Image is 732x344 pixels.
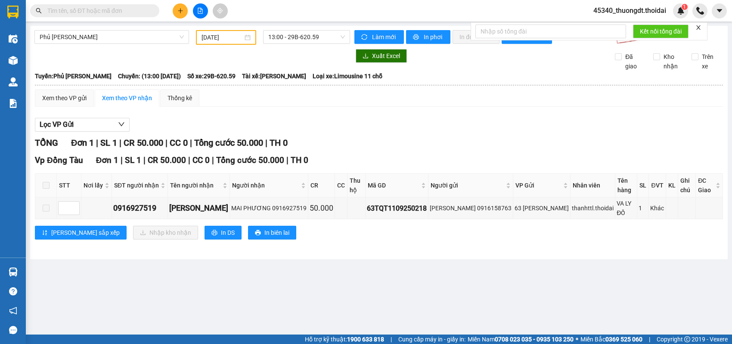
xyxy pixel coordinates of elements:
span: SL 1 [125,155,141,165]
span: Tổng cước 50.000 [216,155,284,165]
div: Xem theo VP nhận [102,93,152,103]
span: message [9,326,17,334]
span: Nơi lấy [84,181,103,190]
span: [PERSON_NAME] sắp xếp [51,228,120,237]
button: printerIn DS [205,226,242,240]
span: TH 0 [270,138,288,148]
th: ĐVT [649,174,666,197]
span: Miền Nam [468,335,574,344]
img: logo-vxr [7,6,19,18]
input: Nhập số tổng đài [475,25,626,38]
button: downloadXuất Excel [356,49,407,63]
img: solution-icon [9,99,18,108]
span: Loại xe: Limousine 11 chỗ [313,71,382,81]
span: In phơi [424,32,444,42]
th: CC [335,174,347,197]
button: caret-down [712,3,727,18]
td: 63TQT1109250218 [366,197,428,219]
img: icon-new-feature [677,7,685,15]
span: In DS [221,228,235,237]
span: TỔNG [35,138,58,148]
span: question-circle [9,287,17,295]
span: Vp Đồng Tàu [35,155,83,165]
span: Tổng cước 50.000 [194,138,263,148]
span: | [188,155,190,165]
span: caret-down [716,7,723,15]
span: | [391,335,392,344]
div: Thống kê [167,93,192,103]
span: Đã giao [622,52,647,71]
span: Xuất Excel [372,51,400,61]
div: 63TQT1109250218 [367,203,427,214]
div: thanhttl.thoidai [572,203,614,213]
span: Tên người nhận [170,181,221,190]
span: file-add [197,8,203,14]
span: sort-ascending [42,230,48,236]
span: plus [177,8,183,14]
button: syncLàm mới [354,30,404,44]
span: Đơn 1 [96,155,119,165]
div: Khác [650,203,664,213]
div: [PERSON_NAME] 0916158763 [430,203,512,213]
input: Tìm tên, số ĐT hoặc mã đơn [47,6,149,15]
span: sync [361,34,369,41]
span: down [118,121,125,128]
span: Phủ Lý - Ga [40,31,184,43]
th: SL [637,174,649,197]
span: Hỗ trợ kỹ thuật: [305,335,384,344]
span: | [119,138,121,148]
span: Người nhận [232,181,299,190]
img: phone-icon [696,7,704,15]
span: VP Gửi [515,181,561,190]
span: | [165,138,167,148]
span: CR 50.000 [148,155,186,165]
span: printer [413,34,420,41]
div: 63 [PERSON_NAME] [515,203,569,213]
strong: 0708 023 035 - 0935 103 250 [495,336,574,343]
span: aim [217,8,223,14]
span: printer [211,230,217,236]
span: ĐC Giao [698,176,714,195]
span: CC 0 [170,138,188,148]
span: Lọc VP Gửi [40,119,74,130]
button: In đơn chọn [453,30,499,44]
span: 1 [683,4,686,10]
span: CC 0 [192,155,210,165]
span: | [96,138,98,148]
th: CR [308,174,335,197]
button: sort-ascending[PERSON_NAME] sắp xếp [35,226,127,240]
span: Làm mới [372,32,397,42]
span: download [363,53,369,60]
button: file-add [193,3,208,18]
img: warehouse-icon [9,56,18,65]
span: Kết nối tổng đài [640,27,682,36]
span: SĐT người nhận [114,181,159,190]
div: 0916927519 [113,202,166,214]
span: | [265,138,267,148]
span: close [695,25,701,31]
div: [PERSON_NAME] [169,202,228,214]
span: Tài xế: [PERSON_NAME] [242,71,306,81]
span: Người gửi [431,181,504,190]
button: plus [173,3,188,18]
strong: 0369 525 060 [605,336,642,343]
img: warehouse-icon [9,267,18,276]
td: MAI PHƯƠNG [168,197,230,219]
button: Kết nối tổng đài [633,25,689,38]
span: printer [255,230,261,236]
span: Đơn 1 [71,138,94,148]
button: aim [213,3,228,18]
span: TH 0 [291,155,308,165]
td: 0916927519 [112,197,168,219]
th: KL [666,174,678,197]
span: 45340_thuongdt.thoidai [586,5,673,16]
span: Cung cấp máy in - giấy in: [398,335,465,344]
span: Mã GD [368,181,419,190]
span: CR 50.000 [124,138,163,148]
th: Nhân viên [571,174,615,197]
span: notification [9,307,17,315]
td: 63 Trần Quang Tặng [513,197,571,219]
th: Tên hàng [615,174,637,197]
input: 11/09/2025 [202,33,243,42]
span: ⚪️ [576,338,578,341]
